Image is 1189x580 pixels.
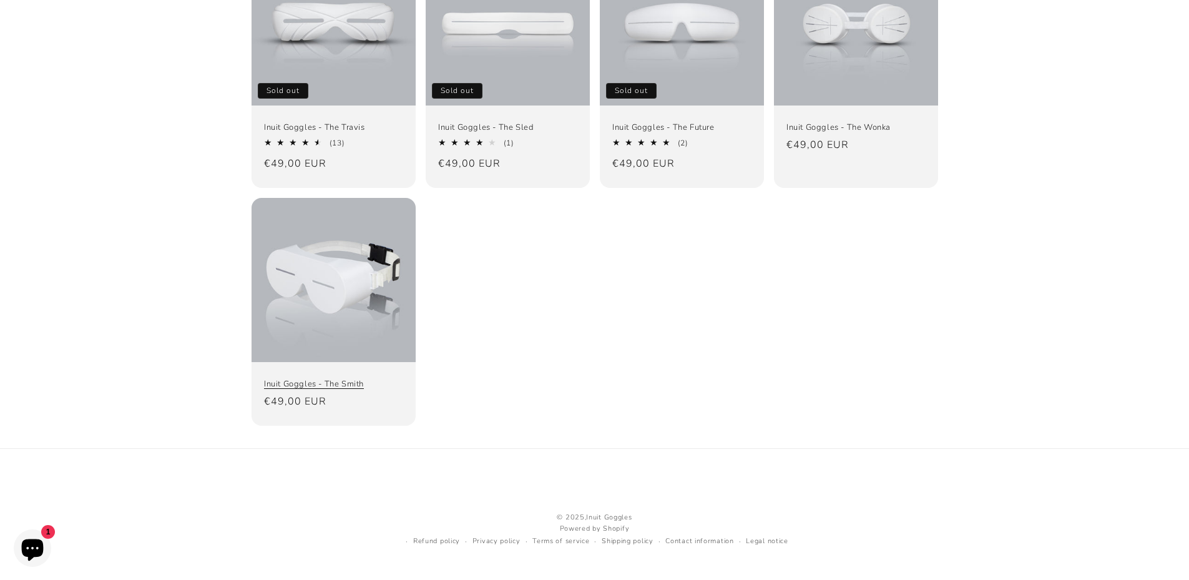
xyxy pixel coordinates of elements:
a: Inuit Goggles - The Future [612,122,751,133]
a: Inuit Goggles - The Smith [264,379,403,390]
a: Powered by Shopify [560,524,630,533]
a: Inuit Goggles - The Wonka [786,122,926,133]
a: Legal notice [746,536,788,548]
a: Shipping policy [602,536,653,548]
inbox-online-store-chat: Shopify online store chat [10,529,55,570]
small: © 2025, [401,512,788,524]
a: Contact information [665,536,733,548]
a: Inuit Goggles [586,513,632,522]
a: Inuit Goggles - The Travis [264,122,403,133]
a: Privacy policy [472,536,521,548]
a: Inuit Goggles - The Sled [438,122,577,133]
a: Terms of service [532,536,589,548]
a: Refund policy [413,536,460,548]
